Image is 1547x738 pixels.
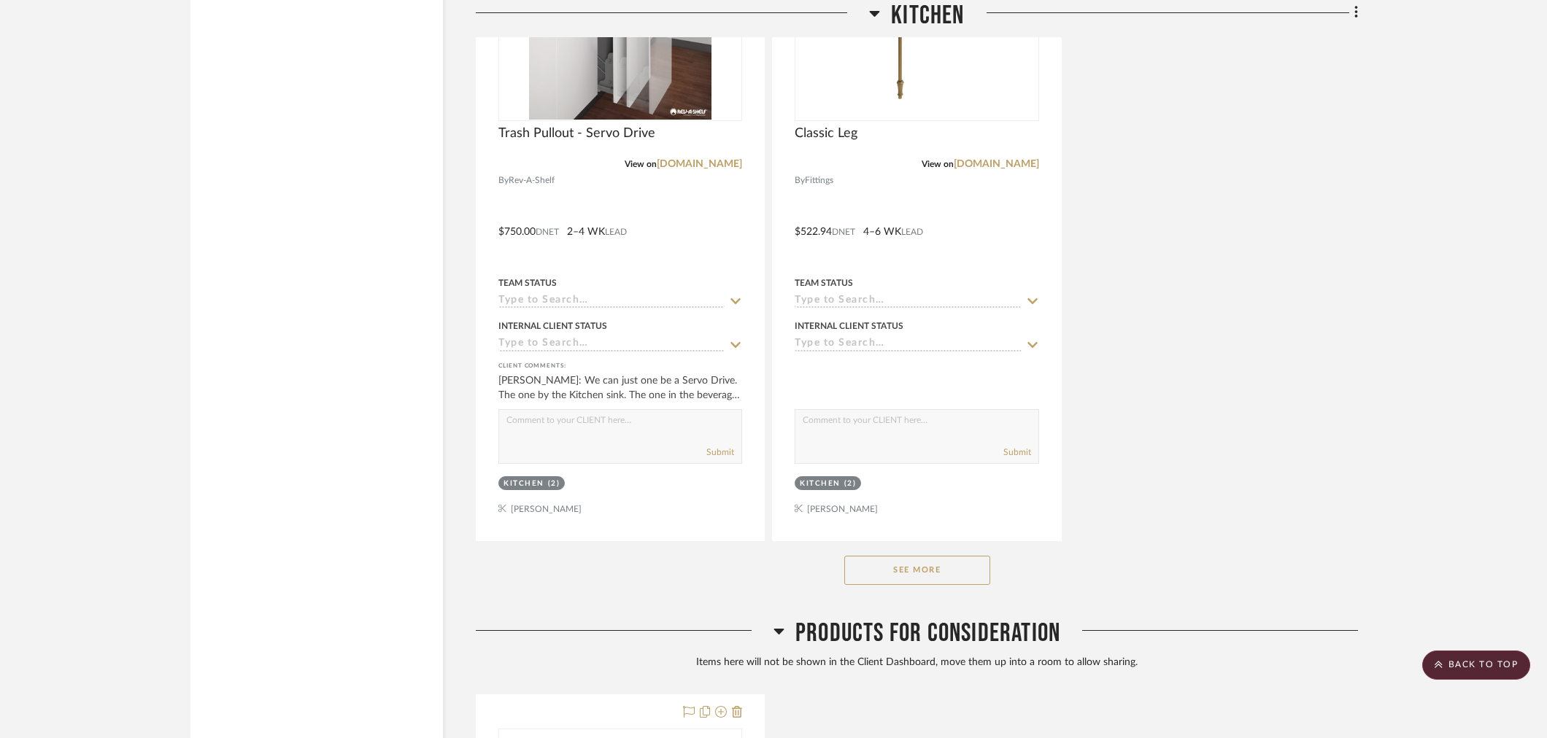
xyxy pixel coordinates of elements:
div: Team Status [795,276,853,290]
span: View on [625,160,657,168]
div: [PERSON_NAME]: We can just one be a Servo Drive. The one by the Kitchen sink. The one in the beve... [498,373,742,403]
span: View on [922,160,954,168]
div: (2) [844,478,857,489]
div: Kitchen [800,478,841,489]
span: Trash Pullout - Servo Drive [498,125,655,141]
div: Kitchen [504,478,544,489]
button: See More [844,556,990,585]
div: Team Status [498,276,557,290]
a: [DOMAIN_NAME] [954,159,1039,169]
div: Items here will not be shown in the Client Dashboard, move them up into a room to allow sharing. [476,655,1358,671]
input: Type to Search… [795,338,1021,351]
input: Type to Search… [498,338,725,351]
div: (2) [548,478,560,489]
button: Submit [1003,446,1031,459]
div: Internal Client Status [498,319,607,333]
span: Products For Consideration [795,618,1060,649]
scroll-to-top-button: BACK TO TOP [1422,650,1530,680]
button: Submit [706,446,734,459]
span: Classic Leg [795,125,857,141]
span: By [795,174,805,187]
span: Rev-A-Shelf [509,174,555,187]
div: Internal Client Status [795,319,903,333]
input: Type to Search… [795,295,1021,308]
span: Fittings [805,174,833,187]
a: [DOMAIN_NAME] [657,159,742,169]
input: Type to Search… [498,295,725,308]
span: By [498,174,509,187]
